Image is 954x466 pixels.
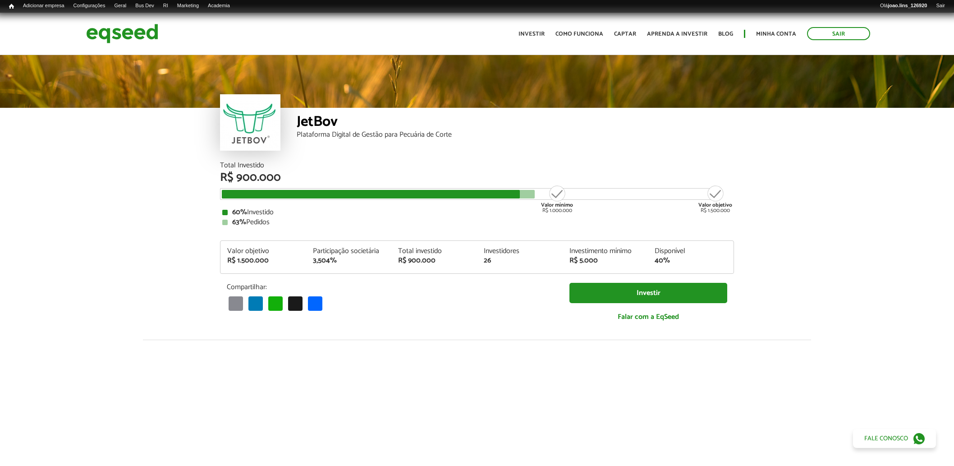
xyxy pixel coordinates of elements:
[718,31,733,37] a: Blog
[313,257,385,264] div: 3,504%
[173,2,203,9] a: Marketing
[247,296,265,311] a: LinkedIn
[569,257,642,264] div: R$ 5.000
[203,2,234,9] a: Academia
[227,248,299,255] div: Valor objetivo
[655,257,727,264] div: 40%
[306,296,324,311] a: Share
[931,2,949,9] a: Sair
[227,283,556,291] p: Compartilhar:
[484,257,556,264] div: 26
[69,2,110,9] a: Configurações
[297,115,734,131] div: JetBov
[807,27,870,40] a: Sair
[159,2,173,9] a: RI
[484,248,556,255] div: Investidores
[398,257,470,264] div: R$ 900.000
[541,201,573,209] strong: Valor mínimo
[227,257,299,264] div: R$ 1.500.000
[266,296,284,311] a: WhatsApp
[222,209,732,216] div: Investido
[86,22,158,46] img: EqSeed
[9,3,14,9] span: Início
[569,308,727,326] a: Falar com a EqSeed
[286,296,304,311] a: X
[655,248,727,255] div: Disponível
[222,219,732,226] div: Pedidos
[518,31,545,37] a: Investir
[131,2,159,9] a: Bus Dev
[540,185,574,213] div: R$ 1.000.000
[18,2,69,9] a: Adicionar empresa
[569,283,727,303] a: Investir
[227,296,245,311] a: Email
[232,216,246,228] strong: 63%
[698,185,732,213] div: R$ 1.500.000
[698,201,732,209] strong: Valor objetivo
[614,31,636,37] a: Captar
[297,131,734,138] div: Plataforma Digital de Gestão para Pecuária de Corte
[647,31,707,37] a: Aprenda a investir
[888,3,927,8] strong: joao.lins_126920
[5,2,18,11] a: Início
[220,172,734,184] div: R$ 900.000
[555,31,603,37] a: Como funciona
[398,248,470,255] div: Total investido
[876,2,931,9] a: Olájoao.lins_126920
[220,162,734,169] div: Total Investido
[756,31,796,37] a: Minha conta
[232,206,247,218] strong: 60%
[569,248,642,255] div: Investimento mínimo
[853,429,936,448] a: Fale conosco
[313,248,385,255] div: Participação societária
[110,2,131,9] a: Geral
